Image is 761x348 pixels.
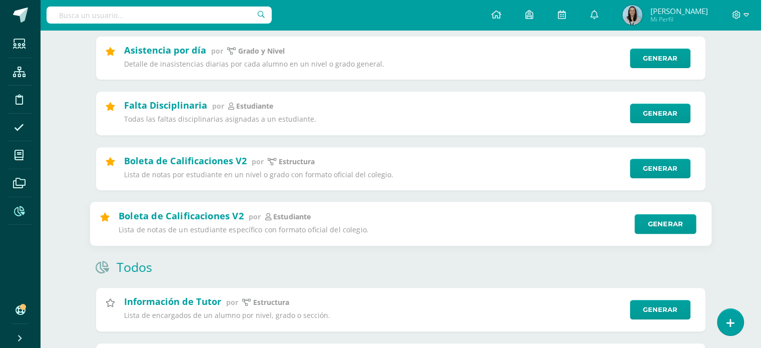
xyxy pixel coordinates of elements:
[124,44,206,56] h2: Asistencia por día
[47,7,272,24] input: Busca un usuario...
[279,157,315,166] p: Estructura
[650,6,707,16] span: [PERSON_NAME]
[124,99,207,111] h2: Falta Disciplinaria
[124,311,623,320] p: Lista de encargados de un alumno por nivel, grado o sección.
[124,60,623,69] p: Detalle de inasistencias diarias por cada alumno en un nivel o grado general.
[252,157,264,166] span: por
[226,297,238,307] span: por
[118,209,243,221] h2: Boleta de Calificaciones V2
[124,115,623,124] p: Todas las faltas disciplinarias asignadas a un estudiante.
[238,47,285,56] p: Grado y Nivel
[630,49,690,68] a: Generar
[630,159,690,178] a: Generar
[253,298,289,307] p: estructura
[124,295,221,307] h2: Información de Tutor
[236,102,273,111] p: estudiante
[117,258,152,275] h1: Todos
[212,101,224,111] span: por
[630,104,690,123] a: Generar
[630,300,690,319] a: Generar
[249,211,261,221] span: por
[124,155,247,167] h2: Boleta de Calificaciones V2
[124,170,623,179] p: Lista de notas por estudiante en un nivel o grado con formato oficial del colegio.
[650,15,707,24] span: Mi Perfil
[622,5,642,25] img: 5a6f75ce900a0f7ea551130e923f78ee.png
[118,225,627,235] p: Lista de notas de un estudiante específico con formato oficial del colegio.
[273,212,311,221] p: estudiante
[211,46,223,56] span: por
[634,214,696,234] a: Generar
